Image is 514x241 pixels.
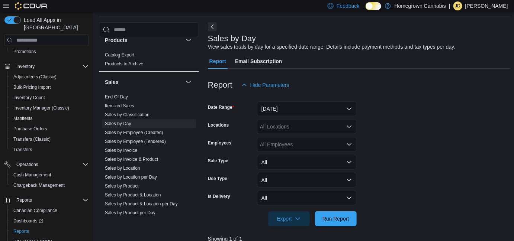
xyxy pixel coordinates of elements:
[208,22,217,31] button: Next
[238,78,292,92] button: Hide Parameters
[105,78,183,86] button: Sales
[10,124,50,133] a: Purchase Orders
[13,126,47,132] span: Purchase Orders
[10,93,48,102] a: Inventory Count
[10,124,89,133] span: Purchase Orders
[7,82,91,92] button: Bulk Pricing Import
[13,228,29,234] span: Reports
[184,78,193,87] button: Sales
[346,141,352,147] button: Open list of options
[10,72,89,81] span: Adjustments (Classic)
[209,54,226,69] span: Report
[337,2,359,10] span: Feedback
[7,103,91,113] button: Inventory Manager (Classic)
[273,211,305,226] span: Export
[105,103,134,109] span: Itemized Sales
[208,43,456,51] div: View sales totals by day for a specified date range. Details include payment methods and tax type...
[449,1,450,10] p: |
[105,175,157,180] a: Sales by Location per Day
[10,206,60,215] a: Canadian Compliance
[10,83,54,92] a: Bulk Pricing Import
[105,183,139,189] a: Sales by Product
[105,139,166,144] span: Sales by Employee (Tendered)
[13,74,57,80] span: Adjustments (Classic)
[7,226,91,237] button: Reports
[10,170,89,179] span: Cash Management
[250,81,289,89] span: Hide Parameters
[105,52,134,58] a: Catalog Export
[105,94,128,100] a: End Of Day
[13,136,51,142] span: Transfers (Classic)
[7,216,91,226] a: Dashboards
[10,114,89,123] span: Manifests
[184,36,193,45] button: Products
[105,174,157,180] span: Sales by Location per Day
[13,147,32,153] span: Transfers
[10,145,89,154] span: Transfers
[7,72,91,82] button: Adjustments (Classic)
[13,115,32,121] span: Manifests
[105,61,143,66] a: Products to Archive
[10,47,39,56] a: Promotions
[10,227,32,236] a: Reports
[268,211,310,226] button: Export
[208,81,232,89] h3: Report
[1,195,91,205] button: Reports
[7,180,91,190] button: Chargeback Management
[346,124,352,130] button: Open list of options
[10,181,68,190] a: Chargeback Management
[13,218,43,224] span: Dashboards
[10,83,89,92] span: Bulk Pricing Import
[315,211,357,226] button: Run Report
[105,121,131,126] a: Sales by Day
[7,46,91,57] button: Promotions
[13,196,35,205] button: Reports
[99,51,199,71] div: Products
[105,36,128,44] h3: Products
[13,172,51,178] span: Cash Management
[257,173,357,188] button: All
[105,157,158,162] a: Sales by Invoice & Product
[10,104,89,113] span: Inventory Manager (Classic)
[13,84,51,90] span: Bulk Pricing Import
[105,121,131,127] span: Sales by Day
[10,47,89,56] span: Promotions
[10,72,60,81] a: Adjustments (Classic)
[105,36,183,44] button: Products
[7,113,91,124] button: Manifests
[13,196,89,205] span: Reports
[21,16,89,31] span: Load All Apps in [GEOGRAPHIC_DATA]
[16,162,38,167] span: Operations
[235,54,282,69] span: Email Subscription
[208,122,229,128] label: Locations
[13,105,69,111] span: Inventory Manager (Classic)
[10,216,89,225] span: Dashboards
[10,170,54,179] a: Cash Management
[1,61,91,72] button: Inventory
[366,2,381,10] input: Dark Mode
[7,170,91,180] button: Cash Management
[257,155,357,170] button: All
[99,92,199,220] div: Sales
[13,95,45,101] span: Inventory Count
[7,92,91,103] button: Inventory Count
[208,158,228,164] label: Sale Type
[105,156,158,162] span: Sales by Invoice & Product
[208,176,227,182] label: Use Type
[105,166,140,171] a: Sales by Location
[105,112,150,117] a: Sales by Classification
[322,215,349,222] span: Run Report
[10,145,35,154] a: Transfers
[10,216,46,225] a: Dashboards
[13,208,57,214] span: Canadian Compliance
[16,63,35,69] span: Inventory
[15,2,48,10] img: Cova
[455,1,461,10] span: JD
[105,192,161,198] span: Sales by Product & Location
[7,205,91,216] button: Canadian Compliance
[208,193,230,199] label: Is Delivery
